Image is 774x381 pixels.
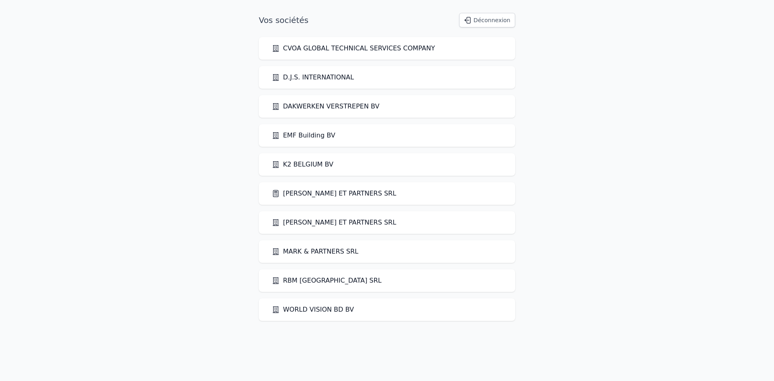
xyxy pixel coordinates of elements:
[272,44,435,53] a: CVOA GLOBAL TECHNICAL SERVICES COMPANY
[272,247,358,256] a: MARK & PARTNERS SRL
[272,102,379,111] a: DAKWERKEN VERSTREPEN BV
[272,305,354,314] a: WORLD VISION BD BV
[272,276,381,285] a: RBM [GEOGRAPHIC_DATA] SRL
[259,15,308,26] h1: Vos sociétés
[272,218,396,227] a: [PERSON_NAME] ET PARTNERS SRL
[459,13,515,27] button: Déconnexion
[272,160,333,169] a: K2 BELGIUM BV
[272,189,396,198] a: [PERSON_NAME] ET PARTNERS SRL
[272,73,354,82] a: D.J.S. INTERNATIONAL
[272,131,335,140] a: EMF Building BV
